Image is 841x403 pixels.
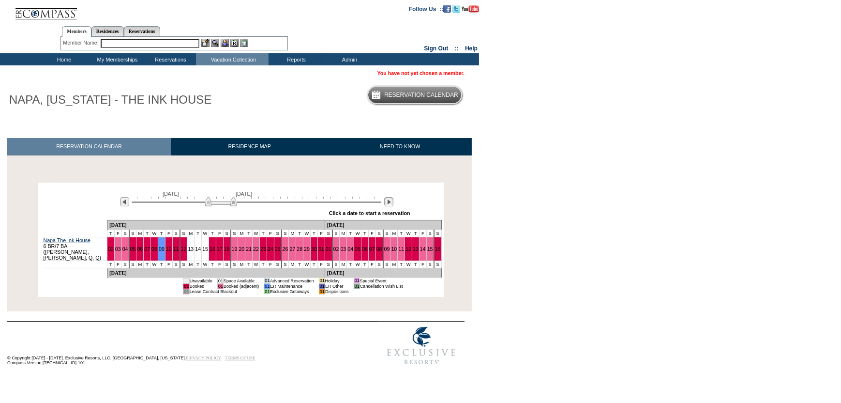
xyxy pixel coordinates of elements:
[384,246,390,252] a: 09
[189,283,212,289] td: Booked
[7,92,213,108] h1: NAPA, [US_STATE] - THE INK HOUSE
[239,246,244,252] a: 20
[283,246,288,252] a: 26
[268,246,273,252] a: 24
[130,246,136,252] a: 05
[188,246,194,252] a: 13
[225,356,255,360] a: TERMS OF USE
[151,261,158,268] td: W
[275,246,281,252] a: 25
[238,261,245,268] td: M
[390,230,398,237] td: M
[267,230,274,237] td: F
[210,246,215,252] a: 16
[43,237,107,261] td: 6 BR/7 BA ([PERSON_NAME], [PERSON_NAME], Q, Q)
[289,230,296,237] td: M
[172,230,180,237] td: S
[217,278,223,283] td: 01
[384,92,458,98] h5: Reservation Calendar
[412,230,420,237] td: T
[129,230,136,237] td: S
[107,268,325,278] td: [DATE]
[231,230,238,237] td: S
[121,230,129,237] td: S
[297,246,302,252] a: 28
[347,246,353,252] a: 04
[347,230,354,237] td: T
[144,246,150,252] a: 07
[136,261,144,268] td: M
[232,246,238,252] a: 19
[398,230,405,237] td: T
[62,26,91,37] a: Members
[296,261,303,268] td: T
[383,230,390,237] td: S
[209,261,216,268] td: T
[253,246,259,252] a: 22
[311,261,318,268] td: T
[217,283,223,289] td: 01
[376,246,382,252] a: 08
[427,246,433,252] a: 15
[187,230,195,237] td: M
[325,268,441,278] td: [DATE]
[398,261,405,268] td: T
[236,191,252,197] span: [DATE]
[426,230,434,237] td: S
[322,53,375,65] td: Admin
[246,246,252,252] a: 21
[245,261,253,268] td: T
[361,261,369,268] td: T
[159,246,165,252] a: 09
[465,45,478,52] a: Help
[264,278,270,283] td: 01
[107,220,325,230] td: [DATE]
[434,230,441,237] td: S
[121,261,129,268] td: S
[424,45,448,52] a: Sign Out
[325,230,332,237] td: S
[303,261,311,268] td: W
[7,322,346,370] td: © Copyright [DATE] - [DATE]. Exclusive Resorts, LLC. [GEOGRAPHIC_DATA], [US_STATE]. Compass Versi...
[391,246,397,252] a: 10
[282,261,289,268] td: S
[195,261,202,268] td: T
[202,261,209,268] td: W
[202,246,208,252] a: 15
[183,278,189,283] td: 01
[180,261,187,268] td: S
[224,278,259,283] td: Space Available
[253,230,260,237] td: W
[183,289,189,294] td: 01
[340,261,347,268] td: M
[201,39,210,47] img: b_edit.gif
[360,278,403,283] td: Special Event
[260,261,267,268] td: T
[136,230,144,237] td: M
[270,278,314,283] td: Advanced Reservation
[114,261,121,268] td: F
[325,220,441,230] td: [DATE]
[452,5,460,13] img: Follow us on Twitter
[151,246,157,252] a: 08
[240,39,248,47] img: b_calculator.gif
[332,230,340,237] td: S
[107,261,114,268] td: T
[186,356,221,360] a: PRIVACY POLICY
[398,246,404,252] a: 11
[151,230,158,237] td: W
[120,197,129,206] img: Previous
[443,5,451,13] img: Become our fan on Facebook
[332,261,340,268] td: S
[317,230,325,237] td: F
[122,246,128,252] a: 04
[340,246,346,252] a: 03
[354,283,360,289] td: 01
[44,237,91,243] a: Napa The Ink House
[325,283,349,289] td: ER Other
[420,246,426,252] a: 14
[455,45,459,52] span: ::
[303,230,311,237] td: W
[319,278,325,283] td: 01
[216,230,223,237] td: F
